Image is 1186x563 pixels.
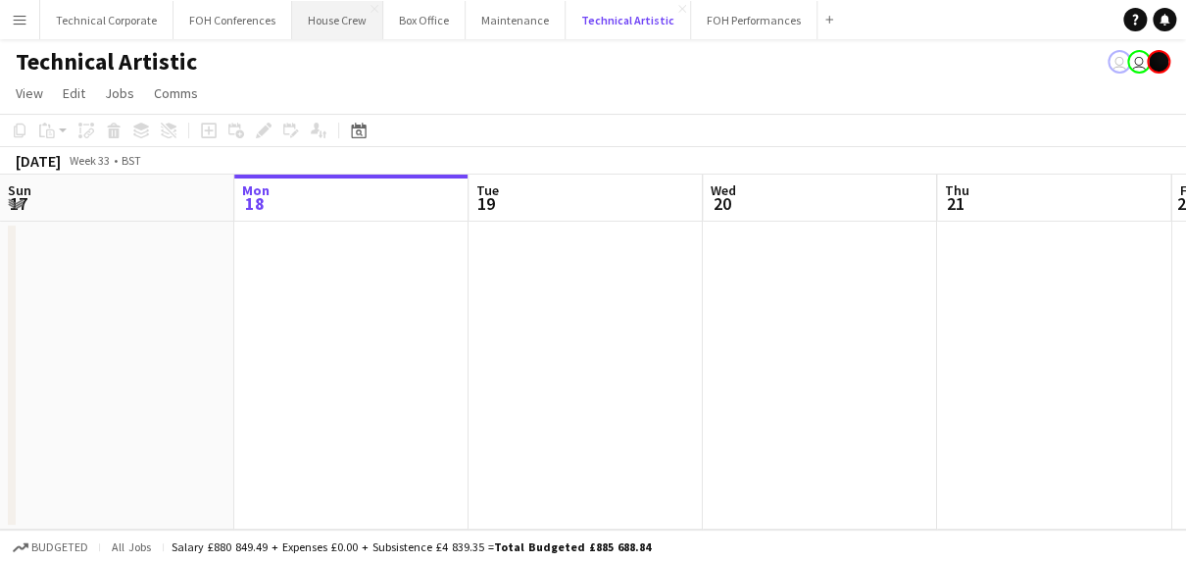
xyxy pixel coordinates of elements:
span: Wed [711,181,736,199]
span: 18 [239,192,270,215]
a: Edit [55,80,93,106]
app-user-avatar: Gabrielle Barr [1147,50,1170,74]
app-user-avatar: Gloria Hamlyn [1108,50,1131,74]
span: Thu [945,181,969,199]
span: Comms [154,84,198,102]
div: [DATE] [16,151,61,171]
span: Budgeted [31,540,88,554]
span: View [16,84,43,102]
span: Tue [476,181,499,199]
span: Sun [8,181,31,199]
button: FOH Performances [691,1,817,39]
span: 17 [5,192,31,215]
button: House Crew [292,1,383,39]
span: Total Budgeted £885 688.84 [494,539,651,554]
button: Maintenance [466,1,566,39]
button: FOH Conferences [173,1,292,39]
a: View [8,80,51,106]
app-user-avatar: Nathan PERM Birdsall [1127,50,1151,74]
div: Salary £880 849.49 + Expenses £0.00 + Subsistence £4 839.35 = [172,539,651,554]
span: 21 [942,192,969,215]
button: Technical Artistic [566,1,691,39]
span: Mon [242,181,270,199]
div: BST [122,153,141,168]
span: Week 33 [65,153,114,168]
button: Box Office [383,1,466,39]
span: All jobs [108,539,155,554]
span: Edit [63,84,85,102]
span: 19 [473,192,499,215]
button: Budgeted [10,537,91,558]
span: Jobs [105,84,134,102]
button: Technical Corporate [40,1,173,39]
span: 20 [708,192,736,215]
a: Jobs [97,80,142,106]
h1: Technical Artistic [16,47,197,77]
a: Comms [146,80,206,106]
